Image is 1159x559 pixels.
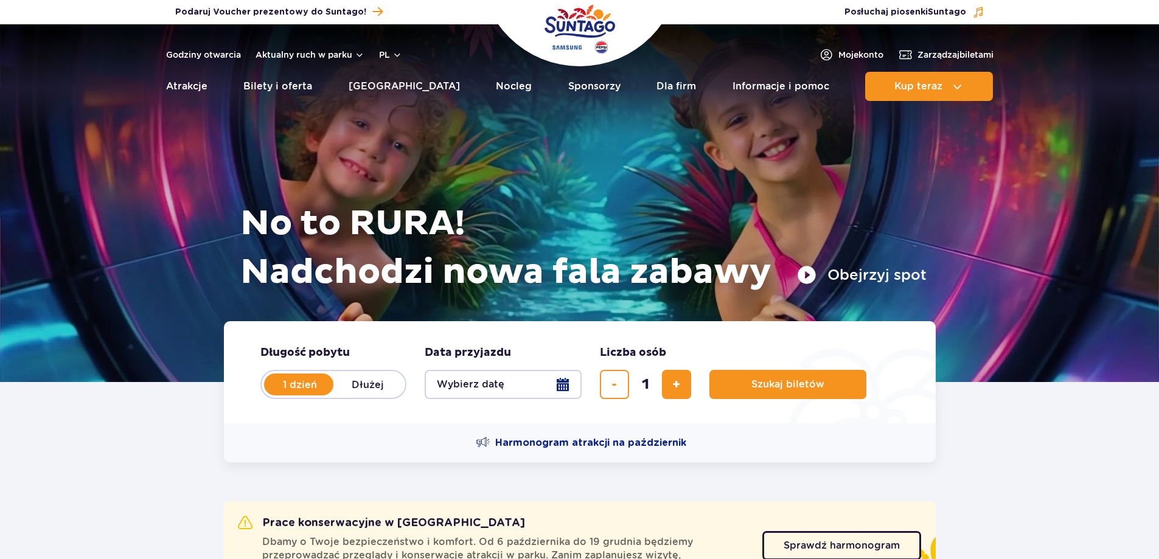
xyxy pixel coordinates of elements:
[600,370,629,399] button: usuń bilet
[917,49,994,61] span: Zarządzaj biletami
[260,345,350,360] span: Długość pobytu
[240,200,927,297] h1: No to RURA! Nadchodzi nowa fala zabawy
[838,49,883,61] span: Moje konto
[243,72,312,101] a: Bilety i oferta
[928,8,966,16] span: Suntago
[797,265,927,285] button: Obejrzyj spot
[600,345,666,360] span: Liczba osób
[631,370,660,399] input: liczba biletów
[733,72,829,101] a: Informacje i pomoc
[568,72,621,101] a: Sponsorzy
[865,72,993,101] button: Kup teraz
[175,6,366,18] span: Podaruj Voucher prezentowy do Suntago!
[175,4,383,20] a: Podaruj Voucher prezentowy do Suntago!
[751,379,824,390] span: Szukaj biletów
[224,321,936,423] form: Planowanie wizyty w Park of Poland
[819,47,883,62] a: Mojekonto
[425,345,511,360] span: Data przyjazdu
[238,516,525,530] h2: Prace konserwacyjne w [GEOGRAPHIC_DATA]
[256,50,364,60] button: Aktualny ruch w parku
[784,541,900,550] span: Sprawdź harmonogram
[265,372,335,397] label: 1 dzień
[333,372,403,397] label: Dłużej
[495,436,686,450] span: Harmonogram atrakcji na październik
[379,49,402,61] button: pl
[656,72,696,101] a: Dla firm
[709,370,866,399] button: Szukaj biletów
[844,6,966,18] span: Posłuchaj piosenki
[894,81,942,92] span: Kup teraz
[898,47,994,62] a: Zarządzajbiletami
[662,370,691,399] button: dodaj bilet
[349,72,460,101] a: [GEOGRAPHIC_DATA]
[844,6,984,18] button: Posłuchaj piosenkiSuntago
[496,72,532,101] a: Nocleg
[166,49,241,61] a: Godziny otwarcia
[476,436,686,450] a: Harmonogram atrakcji na październik
[425,370,582,399] button: Wybierz datę
[166,72,207,101] a: Atrakcje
